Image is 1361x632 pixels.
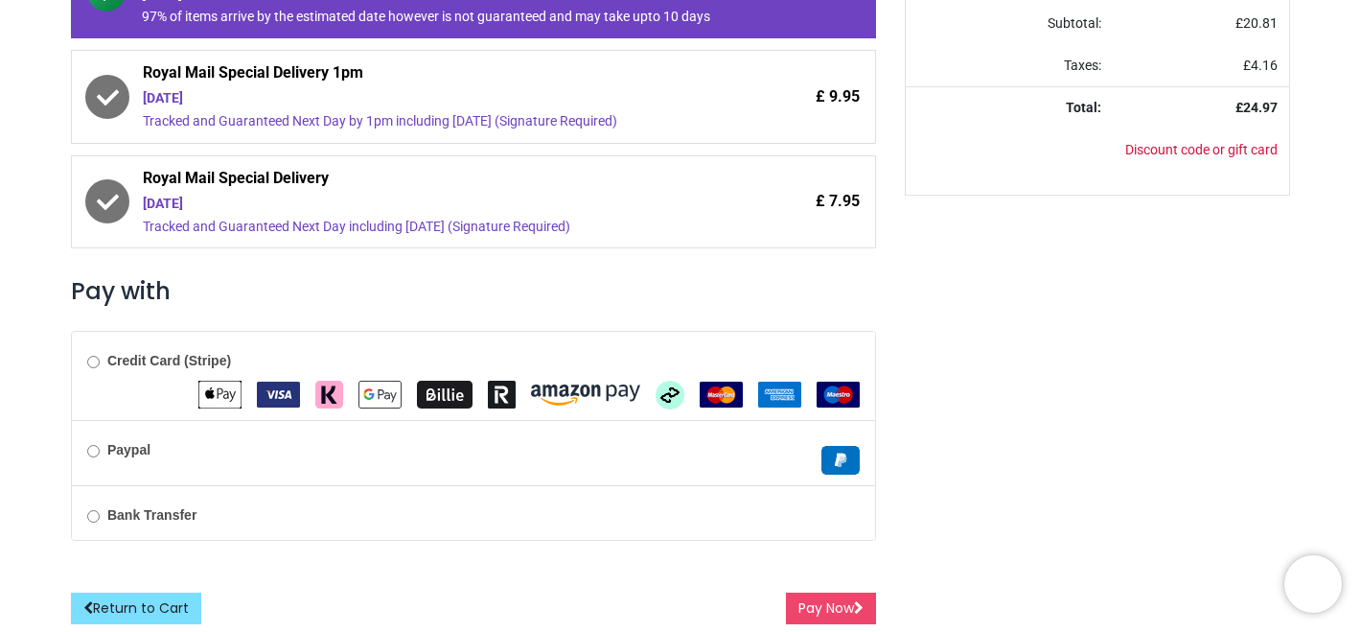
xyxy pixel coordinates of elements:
[143,168,716,195] span: Royal Mail Special Delivery
[143,62,716,89] span: Royal Mail Special Delivery 1pm
[71,593,201,625] a: Return to Cart
[1284,555,1342,613] iframe: Brevo live chat
[656,381,684,410] img: Afterpay Clearpay
[1125,142,1278,157] a: Discount code or gift card
[107,353,231,368] b: Credit Card (Stripe)
[758,386,801,402] span: American Express
[358,386,402,402] span: Google Pay
[358,381,402,409] img: Google Pay
[1251,58,1278,73] span: 4.16
[821,446,860,475] img: Paypal
[531,385,640,406] img: Amazon Pay
[143,112,716,131] div: Tracked and Guaranteed Next Day by 1pm including [DATE] (Signature Required)
[906,45,1113,87] td: Taxes:
[816,86,860,107] span: £ 9.95
[817,382,860,408] img: Maestro
[656,386,684,402] span: Afterpay Clearpay
[71,275,876,308] h3: Pay with
[143,218,716,237] div: Tracked and Guaranteed Next Day including [DATE] (Signature Required)
[817,386,860,402] span: Maestro
[531,386,640,402] span: Amazon Pay
[1066,100,1101,115] strong: Total:
[107,507,196,523] b: Bank Transfer
[143,195,716,214] div: [DATE]
[417,381,473,409] img: Billie
[786,593,876,625] button: Pay Now
[700,386,743,402] span: MasterCard
[758,382,801,408] img: American Express
[821,452,860,467] span: Paypal
[198,386,242,402] span: Apple Pay
[107,442,150,457] b: Paypal
[1243,15,1278,31] span: 20.81
[816,191,860,212] span: £ 7.95
[87,356,100,368] input: Credit Card (Stripe)
[488,381,516,409] img: Revolut Pay
[417,386,473,402] span: Billie
[906,3,1113,45] td: Subtotal:
[198,381,242,409] img: Apple Pay
[315,381,343,409] img: Klarna
[488,386,516,402] span: Revolut Pay
[1243,100,1278,115] span: 24.97
[142,8,717,27] div: 97% of items arrive by the estimated date however is not guaranteed and may take upto 10 days
[87,445,100,457] input: Paypal
[1235,15,1278,31] span: £
[700,382,743,408] img: MasterCard
[1243,58,1278,73] span: £
[315,386,343,402] span: Klarna
[87,510,100,523] input: Bank Transfer
[257,386,300,402] span: VISA
[1235,100,1278,115] strong: £
[257,382,300,408] img: VISA
[143,89,716,108] div: [DATE]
